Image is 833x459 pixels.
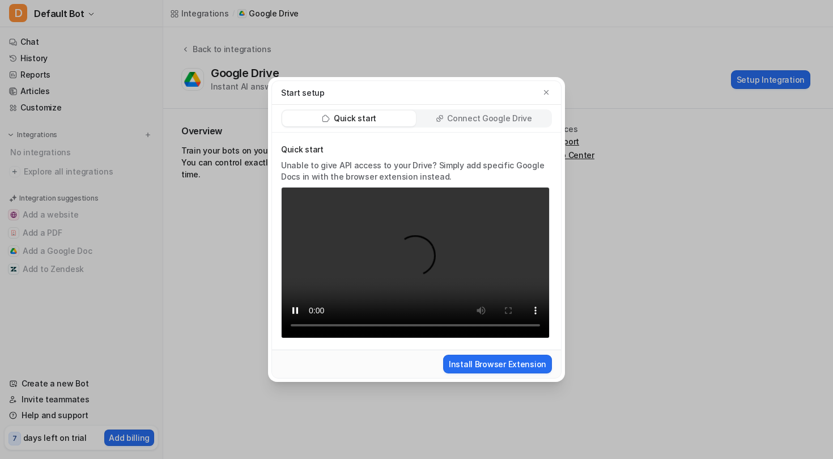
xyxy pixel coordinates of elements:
[447,113,532,124] p: Connect Google Drive
[443,355,552,373] button: Install Browser Extension
[281,87,325,99] p: Start setup
[334,113,376,124] p: Quick start
[281,144,550,155] p: Quick start
[281,160,550,182] p: Unable to give API access to your Drive? Simply add specific Google Docs in with the browser exte...
[281,187,550,338] video: Your browser does not support the video tag.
